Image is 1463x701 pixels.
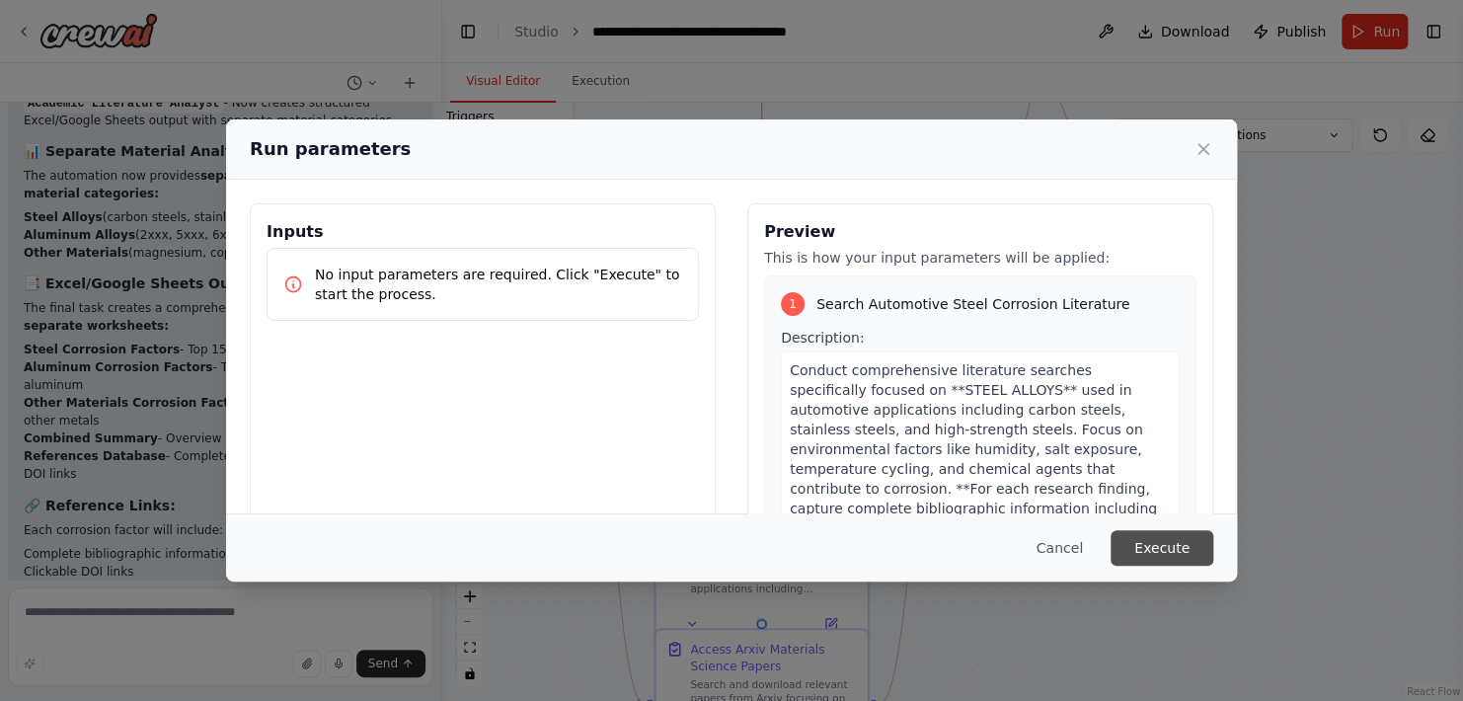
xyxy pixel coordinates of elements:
h3: Inputs [267,220,699,244]
span: Conduct comprehensive literature searches specifically focused on **STEEL ALLOYS** used in automo... [790,362,1157,576]
h3: Preview [764,220,1196,244]
button: Cancel [1021,530,1099,566]
span: Search Automotive Steel Corrosion Literature [816,294,1129,314]
button: Execute [1111,530,1213,566]
span: Description: [781,330,864,346]
h2: Run parameters [250,135,411,163]
div: 1 [781,292,805,316]
p: This is how your input parameters will be applied: [764,248,1196,268]
p: No input parameters are required. Click "Execute" to start the process. [315,265,682,304]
